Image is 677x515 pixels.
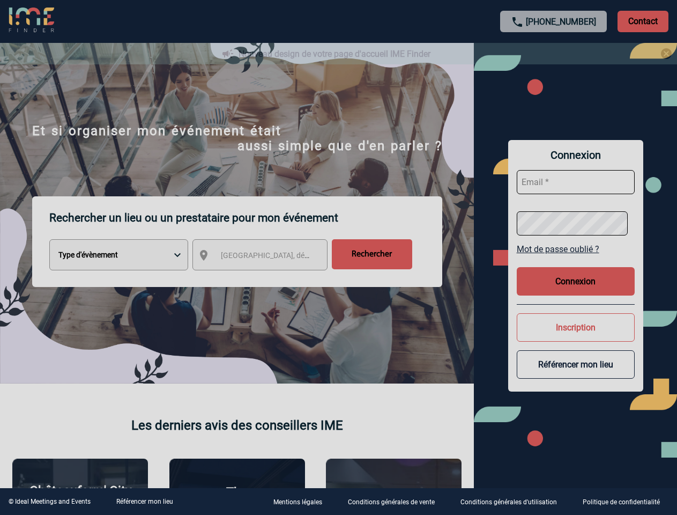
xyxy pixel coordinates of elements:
[116,498,173,505] a: Référencer mon lieu
[9,498,91,505] div: © Ideal Meetings and Events
[574,497,677,507] a: Politique de confidentialité
[460,499,557,506] p: Conditions générales d'utilisation
[339,497,452,507] a: Conditions générales de vente
[452,497,574,507] a: Conditions générales d'utilisation
[273,499,322,506] p: Mentions légales
[583,499,660,506] p: Politique de confidentialité
[348,499,435,506] p: Conditions générales de vente
[265,497,339,507] a: Mentions légales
